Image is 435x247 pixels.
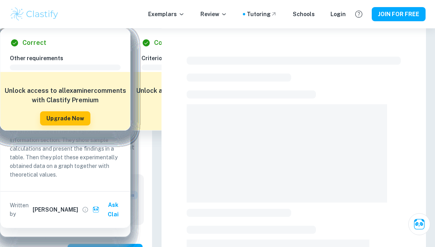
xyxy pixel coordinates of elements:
[92,206,100,214] img: clai.svg
[200,10,227,18] p: Review
[33,205,78,214] h6: [PERSON_NAME]
[148,10,185,18] p: Exemplars
[293,10,315,18] a: Schools
[4,86,126,105] h6: Unlock access to all examiner comments with Clastify Premium
[22,38,46,48] h6: Correct
[352,7,365,21] button: Help and Feedback
[40,111,90,125] button: Upgrade Now
[10,201,31,218] p: Written by
[10,110,121,179] p: The student's analysis is appropriate for the aim of the study. First, they remind the equation d...
[136,86,258,105] h6: Unlock access to all examiner comments with Clastify Premium
[80,204,91,215] button: View full profile
[154,38,178,48] h6: Correct
[9,6,59,22] img: Clastify logo
[10,54,127,63] h6: Other requirements
[330,10,346,18] a: Login
[247,10,277,18] a: Tutoring
[408,213,430,235] button: Ask Clai
[372,7,426,21] button: JOIN FOR FREE
[141,54,259,63] h6: Criterion C
[91,198,127,221] button: Ask Clai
